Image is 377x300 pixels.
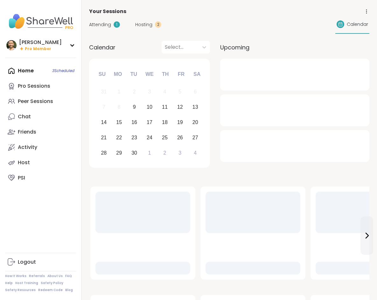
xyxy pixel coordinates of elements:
[18,159,30,166] div: Host
[178,87,181,96] div: 5
[95,67,109,81] div: Su
[102,103,105,111] div: 7
[177,118,183,127] div: 19
[147,133,152,142] div: 24
[89,21,111,28] span: Attending
[158,67,172,81] div: Th
[112,131,126,144] div: Choose Monday, September 22nd, 2025
[65,274,72,278] a: FAQ
[127,67,141,81] div: Tu
[65,288,73,292] a: Blog
[25,46,51,52] span: Pro Member
[5,124,76,140] a: Friends
[173,131,187,144] div: Choose Friday, September 26th, 2025
[347,21,368,28] span: Calendar
[89,43,115,52] span: Calendar
[47,274,63,278] a: About Us
[5,155,76,170] a: Host
[97,116,111,129] div: Choose Sunday, September 14th, 2025
[162,133,168,142] div: 25
[5,10,76,33] img: ShareWell Nav Logo
[18,128,36,135] div: Friends
[15,281,38,285] a: Host Training
[5,78,76,94] a: Pro Sessions
[148,87,151,96] div: 3
[18,259,36,266] div: Logout
[158,146,172,160] div: Choose Thursday, October 2nd, 2025
[5,281,13,285] a: Help
[18,98,53,105] div: Peer Sessions
[97,100,111,114] div: Not available Sunday, September 7th, 2025
[133,103,136,111] div: 9
[173,85,187,99] div: Not available Friday, September 5th, 2025
[188,131,202,144] div: Choose Saturday, September 27th, 2025
[38,288,63,292] a: Redeem Code
[220,43,249,52] span: Upcoming
[18,144,37,151] div: Activity
[116,149,122,157] div: 29
[5,170,76,186] a: PSI
[192,103,198,111] div: 13
[114,21,120,28] div: 1
[188,146,202,160] div: Choose Saturday, October 4th, 2025
[143,67,157,81] div: We
[177,103,183,111] div: 12
[173,116,187,129] div: Choose Friday, September 19th, 2025
[112,116,126,129] div: Choose Monday, September 15th, 2025
[101,87,107,96] div: 31
[162,103,168,111] div: 11
[97,146,111,160] div: Choose Sunday, September 28th, 2025
[128,146,141,160] div: Choose Tuesday, September 30th, 2025
[116,118,122,127] div: 15
[18,113,31,120] div: Chat
[188,85,202,99] div: Not available Saturday, September 6th, 2025
[158,116,172,129] div: Choose Thursday, September 18th, 2025
[5,140,76,155] a: Activity
[177,133,183,142] div: 26
[29,274,45,278] a: Referrals
[97,85,111,99] div: Not available Sunday, August 31st, 2025
[111,67,125,81] div: Mo
[118,103,121,111] div: 8
[18,174,25,181] div: PSI
[133,87,136,96] div: 2
[101,133,107,142] div: 21
[162,118,168,127] div: 18
[118,87,121,96] div: 1
[131,149,137,157] div: 30
[178,149,181,157] div: 3
[128,116,141,129] div: Choose Tuesday, September 16th, 2025
[158,131,172,144] div: Choose Thursday, September 25th, 2025
[101,149,107,157] div: 28
[158,85,172,99] div: Not available Thursday, September 4th, 2025
[194,87,197,96] div: 6
[5,109,76,124] a: Chat
[5,94,76,109] a: Peer Sessions
[101,118,107,127] div: 14
[131,133,137,142] div: 23
[5,274,26,278] a: How It Works
[148,149,151,157] div: 1
[173,146,187,160] div: Choose Friday, October 3rd, 2025
[89,8,126,15] span: Your Sessions
[190,67,204,81] div: Sa
[147,118,152,127] div: 17
[192,133,198,142] div: 27
[188,116,202,129] div: Choose Saturday, September 20th, 2025
[41,281,63,285] a: Safety Policy
[143,116,157,129] div: Choose Wednesday, September 17th, 2025
[188,100,202,114] div: Choose Saturday, September 13th, 2025
[19,39,62,46] div: [PERSON_NAME]
[143,100,157,114] div: Choose Wednesday, September 10th, 2025
[5,254,76,270] a: Logout
[96,84,203,160] div: month 2025-09
[163,149,166,157] div: 2
[131,118,137,127] div: 16
[155,21,161,28] div: 2
[112,146,126,160] div: Choose Monday, September 29th, 2025
[128,100,141,114] div: Choose Tuesday, September 9th, 2025
[128,85,141,99] div: Not available Tuesday, September 2nd, 2025
[97,131,111,144] div: Choose Sunday, September 21st, 2025
[18,83,50,90] div: Pro Sessions
[158,100,172,114] div: Choose Thursday, September 11th, 2025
